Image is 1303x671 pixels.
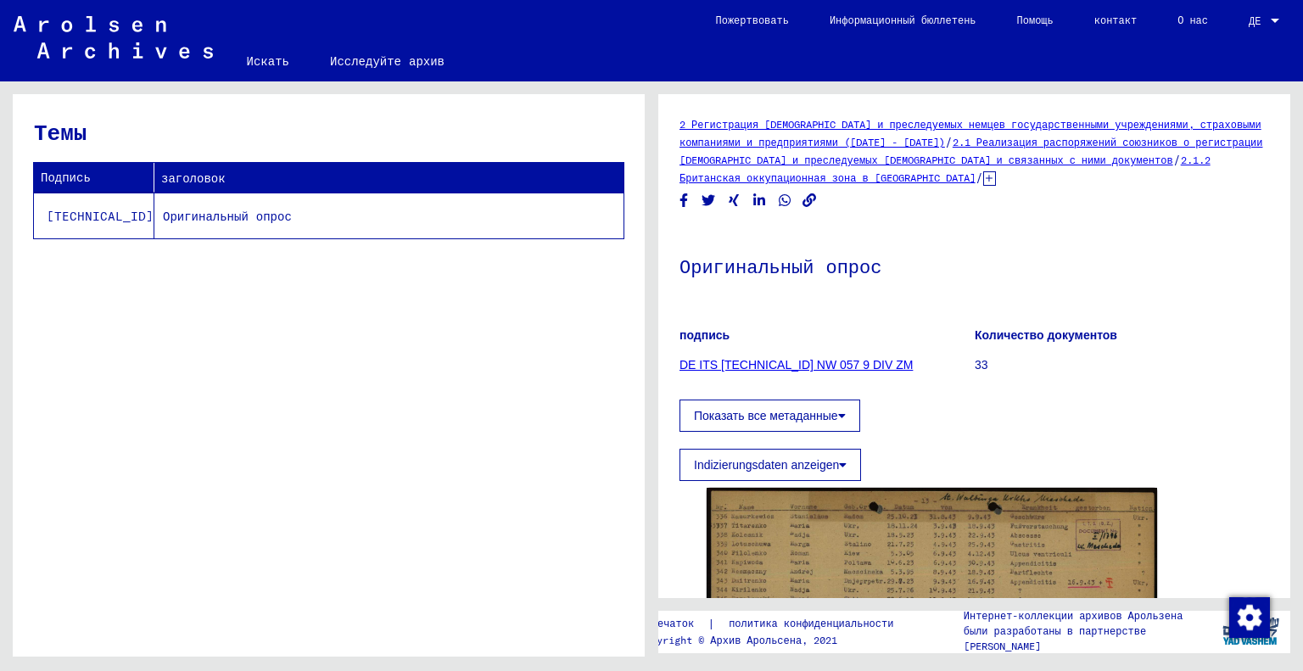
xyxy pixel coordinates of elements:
[830,14,976,26] font: Информационный бюллетень
[976,170,983,185] font: /
[679,254,881,278] font: Оригинальный опрос
[1219,610,1283,652] img: yv_logo.png
[964,624,1146,652] font: были разработаны в партнерстве [PERSON_NAME]
[41,170,91,185] font: Подпись
[776,190,794,211] button: Поделиться в WhatsApp
[639,615,707,633] a: отпечаток
[247,53,289,69] font: Искать
[729,617,893,629] font: политика конфиденциальности
[715,14,788,26] font: Пожертвовать
[1017,14,1054,26] font: Помощь
[639,617,694,629] font: отпечаток
[330,53,445,69] font: Исследуйте архив
[694,409,838,422] font: Показать все метаданные
[163,209,292,224] font: Оригинальный опрос
[964,609,1183,622] font: Интернет-коллекции архивов Арользена
[679,118,1261,148] a: 2 Регистрация [DEMOGRAPHIC_DATA] и преследуемых немцев государственными учреждениями, страховыми ...
[975,358,988,372] font: 33
[801,190,819,211] button: Копировать ссылку
[715,615,914,633] a: политика конфиденциальности
[1229,597,1270,638] img: Изменить согласие
[1177,14,1208,26] font: О нас
[679,358,913,372] a: DE ITS [TECHNICAL_ID] NW 057 9 DIV ZM
[975,328,1117,342] font: Количество документов
[751,190,769,211] button: Поделиться в LinkedIn
[700,190,718,211] button: Поделиться в Твиттере
[161,171,226,186] font: заголовок
[679,449,861,481] button: Indizierungsdaten anzeigen
[679,400,860,432] button: Показать все метаданные
[675,190,693,211] button: Поделиться на Facebook
[679,136,1262,166] a: 2.1 Реализация распоряжений союзников о регистрации [DEMOGRAPHIC_DATA] и преследуемых [DEMOGRAPHI...
[1173,152,1181,167] font: /
[639,634,837,646] font: Copyright © Архив Арольсена, 2021
[14,16,213,59] img: Arolsen_neg.svg
[725,190,743,211] button: Поделиться на Xing
[34,118,87,146] font: Темы
[47,209,154,224] font: [TECHNICAL_ID]
[707,616,715,631] font: |
[310,41,465,81] a: Исследуйте архив
[679,328,730,342] font: подпись
[945,134,953,149] font: /
[226,41,310,81] a: Искать
[1249,14,1261,27] font: ДЕ
[1094,14,1137,26] font: контакт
